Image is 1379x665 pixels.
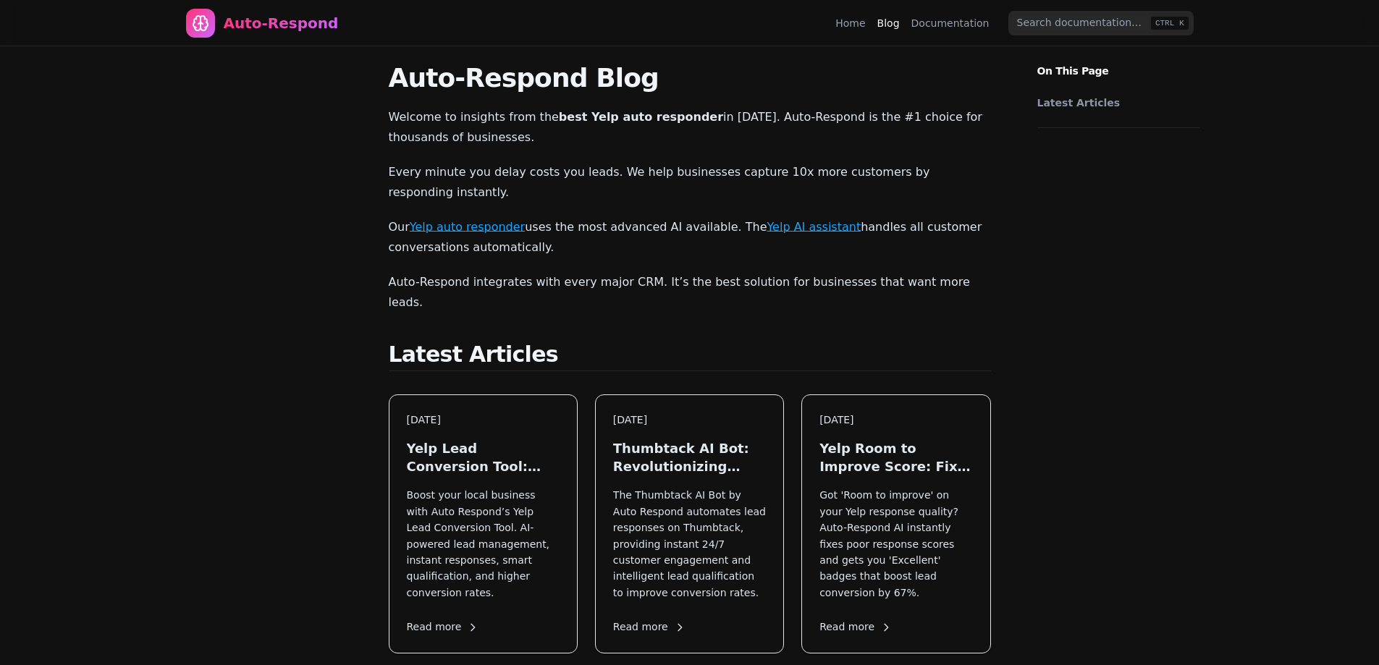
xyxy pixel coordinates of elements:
[613,412,766,428] div: [DATE]
[407,412,560,428] div: [DATE]
[877,16,900,30] a: Blog
[595,394,784,653] a: [DATE]Thumbtack AI Bot: Revolutionizing Lead GenerationThe Thumbtack AI Bot by Auto Respond autom...
[389,162,991,203] p: Every minute you delay costs you leads. We help businesses capture 10x more customers by respondi...
[410,220,525,234] a: Yelp auto responder
[613,619,686,635] span: Read more
[389,217,991,258] p: Our uses the most advanced AI available. The handles all customer conversations automatically.
[389,107,991,148] p: Welcome to insights from the in [DATE]. Auto-Respond is the #1 choice for thousands of businesses.
[613,439,766,475] h3: Thumbtack AI Bot: Revolutionizing Lead Generation
[767,220,861,234] a: Yelp AI assistant
[819,412,972,428] div: [DATE]
[819,439,972,475] h3: Yelp Room to Improve Score: Fix Your Response Quality Instantly
[389,64,991,93] h1: Auto-Respond Blog
[559,110,723,124] strong: best Yelp auto responder
[407,487,560,601] p: Boost your local business with Auto Respond’s Yelp Lead Conversion Tool. AI-powered lead manageme...
[224,13,339,33] div: Auto-Respond
[801,394,990,653] a: [DATE]Yelp Room to Improve Score: Fix Your Response Quality InstantlyGot 'Room to improve' on you...
[1037,96,1192,110] a: Latest Articles
[389,272,991,313] p: Auto-Respond integrates with every major CRM. It’s the best solution for businesses that want mor...
[835,16,865,30] a: Home
[389,342,991,371] h2: Latest Articles
[613,487,766,601] p: The Thumbtack AI Bot by Auto Respond automates lead responses on Thumbtack, providing instant 24/...
[911,16,990,30] a: Documentation
[1008,11,1194,35] input: Search documentation…
[1026,46,1211,78] p: On This Page
[186,9,339,38] a: Home page
[407,619,479,635] span: Read more
[389,394,578,653] a: [DATE]Yelp Lead Conversion Tool: Maximize Local Leads in [DATE]Boost your local business with Aut...
[819,619,892,635] span: Read more
[819,487,972,601] p: Got 'Room to improve' on your Yelp response quality? Auto-Respond AI instantly fixes poor respons...
[407,439,560,475] h3: Yelp Lead Conversion Tool: Maximize Local Leads in [DATE]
